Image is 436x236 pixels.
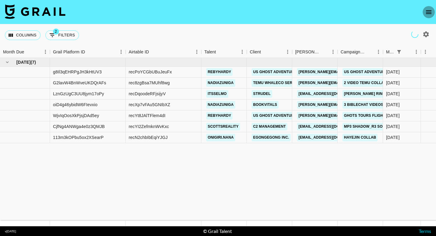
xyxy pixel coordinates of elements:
div: rec8zgBsa7MUhf8wg [129,80,170,86]
button: Menu [329,47,338,56]
a: US Ghost Adventures Collab [342,68,408,76]
a: [PERSON_NAME] Ring Promo [342,90,402,98]
div: Talent [204,46,216,58]
span: 2 [53,29,59,35]
div: Airtable ID [129,46,149,58]
a: scottsreality [206,123,240,130]
div: recPoYCGbUBuJeuFx [129,69,172,75]
span: [DATE] [16,59,31,65]
button: Sort [85,48,94,56]
div: v [DATE] [5,229,16,233]
span: ( 7 ) [31,59,36,65]
button: Menu [117,47,126,56]
button: Menu [421,47,430,56]
a: Strudel [252,90,272,98]
div: Aug '25 [386,102,400,108]
a: [EMAIL_ADDRESS][DOMAIN_NAME] [297,123,365,130]
div: Campaign (Type) [338,46,383,58]
div: recDqoodeRFjsijyV [129,91,166,97]
button: hide children [3,58,12,66]
div: [PERSON_NAME] [295,46,320,58]
a: onigiri.nana [206,134,235,141]
div: recN2chbIbEqiYJGJ [129,134,168,140]
div: Aug '25 [386,69,400,75]
a: HAYEJIN Collab [342,134,378,141]
a: nadiazuniga [206,79,235,87]
button: open drawer [423,6,435,18]
div: Month Due [386,46,395,58]
div: Month Due [3,46,24,58]
button: Sort [320,48,329,56]
button: Select columns [5,30,41,40]
a: US Ghost Adventures [252,68,300,76]
a: rebyhardy [206,112,233,120]
div: recYt8JAlTFlem4dI [129,113,166,119]
button: Sort [261,48,269,56]
div: CjfNg4ANWga4e0z3QMJB [53,123,105,130]
div: recYI2ZefmknWvKxc [129,123,169,130]
a: rebyhardy [206,68,233,76]
div: Grail Platform ID [53,46,85,58]
a: [EMAIL_ADDRESS][DOMAIN_NAME] [297,134,365,141]
div: © Grail Talent [203,228,232,234]
div: Grail Platform ID [50,46,126,58]
button: Menu [283,47,292,56]
a: Bookvitals [252,101,279,109]
div: WjvIqOosXkPjsjDAd5ey [53,113,99,119]
a: itsselmo [206,90,228,98]
a: US Ghost Adventures [252,112,300,120]
a: [PERSON_NAME][EMAIL_ADDRESS][DOMAIN_NAME] [297,101,396,109]
button: Menu [374,47,383,56]
a: 3 Biblechat Videos Campaign [342,101,406,109]
a: MP3 Shadow_r3 Song Promo [342,123,405,130]
div: g8Il3qEHRPgJH3kHtUV3 [53,69,102,75]
a: Terms [419,228,431,234]
div: recXp7vFAu5GNIbXZ [129,102,170,108]
div: Aug '25 [386,123,400,130]
button: Sort [216,48,224,56]
div: Aug '25 [386,91,400,97]
div: 1 active filter [395,48,403,56]
a: Ghots Tours Flight Expense [342,112,405,120]
button: Sort [365,48,374,56]
div: Client [247,46,292,58]
a: Egongegong Inc. [252,134,291,141]
button: Show filters [395,48,403,56]
button: Sort [149,48,157,56]
span: Refreshing users, talent, clients, campaigns... [411,31,418,38]
div: G2lavW4BnWveUKDQrAFs [53,80,106,86]
img: Grail Talent [5,4,65,19]
div: Client [250,46,261,58]
div: Booker [292,46,338,58]
div: Aug '25 [386,113,400,119]
div: oiD4g46ybidW6FIevxio [53,102,97,108]
div: Aug '25 [386,80,400,86]
div: Airtable ID [126,46,201,58]
div: Campaign (Type) [341,46,365,58]
div: Month Due [383,46,421,58]
div: 113m3kOPbu5ox2XSearP [53,134,104,140]
button: Menu [412,47,421,56]
button: Sort [24,48,33,56]
a: C2 Management [252,123,287,130]
a: [PERSON_NAME][EMAIL_ADDRESS][PERSON_NAME][DOMAIN_NAME] [297,79,427,87]
div: Aug '25 [386,134,400,140]
button: Menu [41,47,50,56]
a: [PERSON_NAME][EMAIL_ADDRESS][DOMAIN_NAME] [297,112,396,120]
button: Menu [192,47,201,56]
a: 2 Video Temu Collab [342,79,388,87]
a: nadiazuniga [206,101,235,109]
button: Menu [238,47,247,56]
div: LznGzUgC3UU8jym17oPy [53,91,104,97]
a: TEMU Whaleco Services, LLC ([GEOGRAPHIC_DATA]) [252,79,358,87]
a: [PERSON_NAME][EMAIL_ADDRESS][DOMAIN_NAME] [297,68,396,76]
div: Talent [201,46,247,58]
button: Sort [403,48,412,56]
button: Show filters [45,30,79,40]
a: [EMAIL_ADDRESS][DOMAIN_NAME] [297,90,365,98]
